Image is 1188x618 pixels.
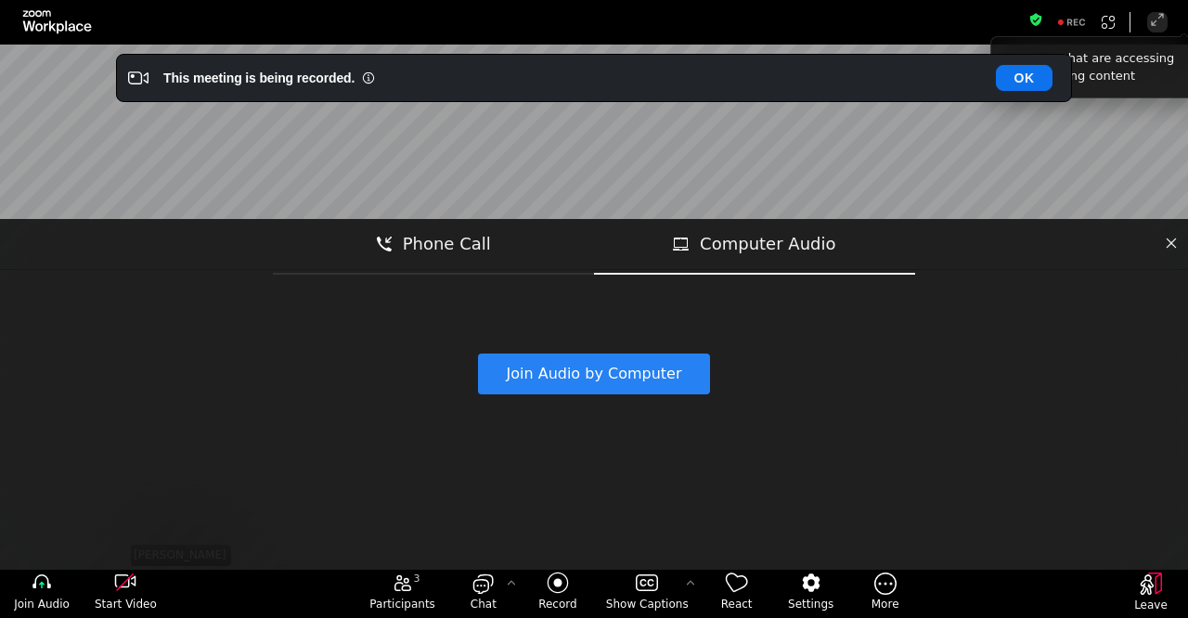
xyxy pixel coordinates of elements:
[700,572,774,616] button: React
[1164,229,1179,259] button: close
[996,65,1052,91] button: OK
[681,572,700,596] button: More options for captions, menu button
[872,597,899,612] span: More
[84,572,167,616] button: start my video
[128,68,148,88] i: Video Recording
[14,597,70,612] span: Join Audio
[471,597,497,612] span: Chat
[478,354,710,394] button: Join Audio by Computer
[1114,573,1188,617] button: Leave
[774,572,848,616] button: Settings
[700,232,835,256] span: Computer Audio
[606,597,689,612] span: Show Captions
[403,232,491,256] span: Phone Call
[1147,12,1168,32] button: Enter Full Screen
[1134,598,1168,612] span: Leave
[788,597,833,612] span: Settings
[358,572,446,616] button: open the participants list pane,[3] particpants
[502,572,521,596] button: Chat Settings
[414,572,420,586] span: 3
[521,572,595,616] button: Record
[848,572,923,616] button: More meeting control
[1098,12,1118,32] button: Apps Accessing Content in This Meeting
[1028,12,1043,32] button: Meeting information
[538,597,576,612] span: Record
[369,597,435,612] span: Participants
[1050,12,1094,32] div: Recording to cloud
[163,69,355,87] div: This meeting is being recorded.
[95,597,157,612] span: Start Video
[446,572,521,616] button: open the chat panel
[595,572,700,616] button: Show Captions
[362,71,375,84] i: Information Small
[721,597,753,612] span: React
